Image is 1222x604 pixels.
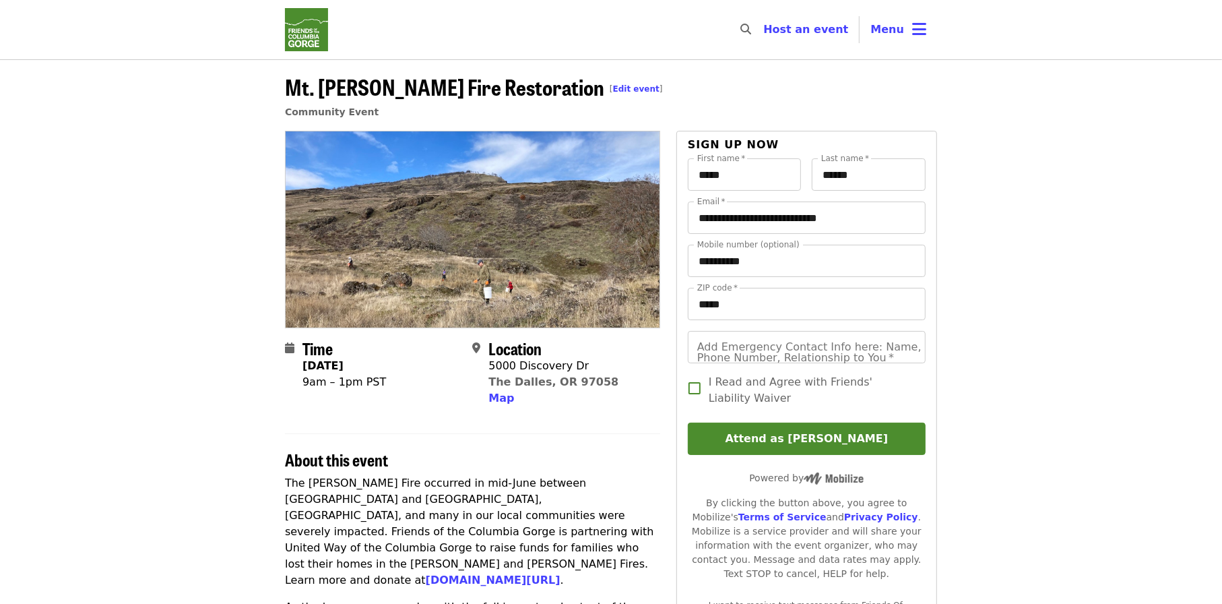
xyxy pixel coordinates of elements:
[697,154,746,162] label: First name
[302,374,386,390] div: 9am – 1pm PST
[285,8,328,51] img: Friends Of The Columbia Gorge - Home
[286,131,660,327] img: Mt. Ulka Fire Restoration organized by Friends Of The Columbia Gorge
[488,358,618,374] div: 5000 Discovery Dr
[763,23,848,36] a: Host an event
[688,423,926,455] button: Attend as [PERSON_NAME]
[285,107,379,117] a: Community Event
[812,158,926,191] input: Last name
[688,288,926,320] input: ZIP code
[688,138,779,151] span: Sign up now
[688,202,926,234] input: Email
[821,154,869,162] label: Last name
[804,473,864,485] img: Powered by Mobilize
[610,84,663,94] span: [ ]
[285,448,388,471] span: About this event
[688,245,926,277] input: Mobile number (optional)
[740,23,751,36] i: search icon
[688,496,926,581] div: By clicking the button above, you agree to Mobilize's and . Mobilize is a service provider and wi...
[709,374,915,406] span: I Read and Agree with Friends' Liability Waiver
[488,375,618,388] a: The Dalles, OR 97058
[285,475,660,588] p: The [PERSON_NAME] Fire occurred in mid-June between [GEOGRAPHIC_DATA] and [GEOGRAPHIC_DATA], [GEO...
[844,512,918,522] a: Privacy Policy
[285,71,663,102] span: Mt. [PERSON_NAME] Fire Restoration
[738,512,827,522] a: Terms of Service
[472,342,480,355] i: map-marker-alt icon
[285,342,294,355] i: calendar icon
[749,473,864,483] span: Powered by
[860,13,937,46] button: Toggle account menu
[759,13,770,46] input: Search
[488,390,514,406] button: Map
[488,336,542,360] span: Location
[688,331,926,363] input: Add Emergency Contact Info here: Name, Phone Number, Relationship to You
[688,158,802,191] input: First name
[912,20,926,39] i: bars icon
[302,336,333,360] span: Time
[697,198,726,206] label: Email
[302,359,344,372] strong: [DATE]
[613,84,660,94] a: Edit event
[870,23,904,36] span: Menu
[697,241,800,249] label: Mobile number (optional)
[488,392,514,404] span: Map
[697,284,738,292] label: ZIP code
[426,574,560,586] a: [DOMAIN_NAME][URL]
